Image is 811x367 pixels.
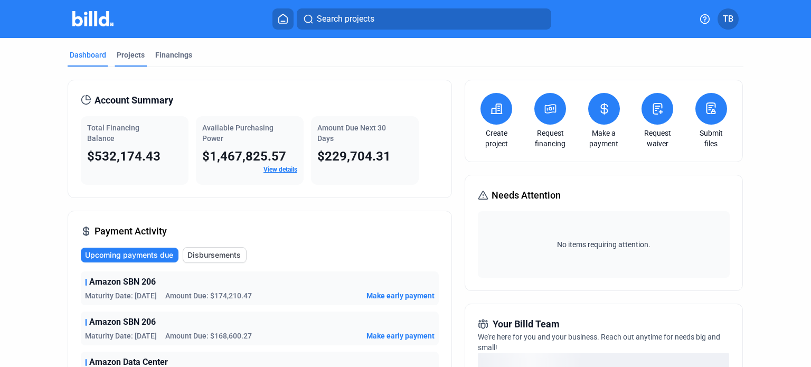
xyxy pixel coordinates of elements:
[117,50,145,60] div: Projects
[202,149,286,164] span: $1,467,825.57
[718,8,739,30] button: TB
[297,8,551,30] button: Search projects
[478,333,720,352] span: We're here for you and your business. Reach out anytime for needs big and small!
[492,188,561,203] span: Needs Attention
[263,166,297,173] a: View details
[85,331,157,341] span: Maturity Date: [DATE]
[366,331,435,341] button: Make early payment
[165,290,252,301] span: Amount Due: $174,210.47
[165,331,252,341] span: Amount Due: $168,600.27
[639,128,676,149] a: Request waiver
[723,13,733,25] span: TB
[72,11,114,26] img: Billd Company Logo
[183,247,247,263] button: Disbursements
[317,149,391,164] span: $229,704.31
[317,13,374,25] span: Search projects
[693,128,730,149] a: Submit files
[155,50,192,60] div: Financings
[85,290,157,301] span: Maturity Date: [DATE]
[482,239,725,250] span: No items requiring attention.
[70,50,106,60] div: Dashboard
[366,290,435,301] button: Make early payment
[586,128,623,149] a: Make a payment
[81,248,178,262] button: Upcoming payments due
[532,128,569,149] a: Request financing
[95,224,167,239] span: Payment Activity
[202,124,274,143] span: Available Purchasing Power
[317,124,386,143] span: Amount Due Next 30 Days
[493,317,560,332] span: Your Billd Team
[85,250,173,260] span: Upcoming payments due
[95,93,173,108] span: Account Summary
[87,149,161,164] span: $532,174.43
[187,250,241,260] span: Disbursements
[478,128,515,149] a: Create project
[89,276,156,288] span: Amazon SBN 206
[89,316,156,328] span: Amazon SBN 206
[87,124,139,143] span: Total Financing Balance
